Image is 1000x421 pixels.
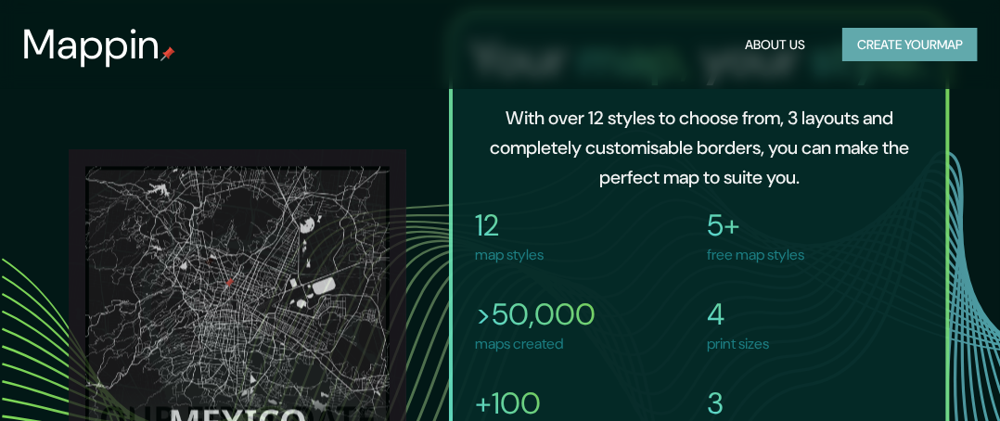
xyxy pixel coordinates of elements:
[475,207,544,244] h4: 12
[707,244,804,266] p: free map styles
[475,296,596,333] h4: >50,000
[737,28,813,62] button: About Us
[707,333,769,355] p: print sizes
[707,207,804,244] h4: 5+
[475,244,544,266] p: map styles
[22,20,160,69] h3: Mappin
[707,296,769,333] h4: 4
[475,333,596,355] p: maps created
[160,46,175,61] img: mappin-pin
[482,103,917,192] h6: With over 12 styles to choose from, 3 layouts and completely customisable borders, you can make t...
[842,28,978,62] button: Create yourmap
